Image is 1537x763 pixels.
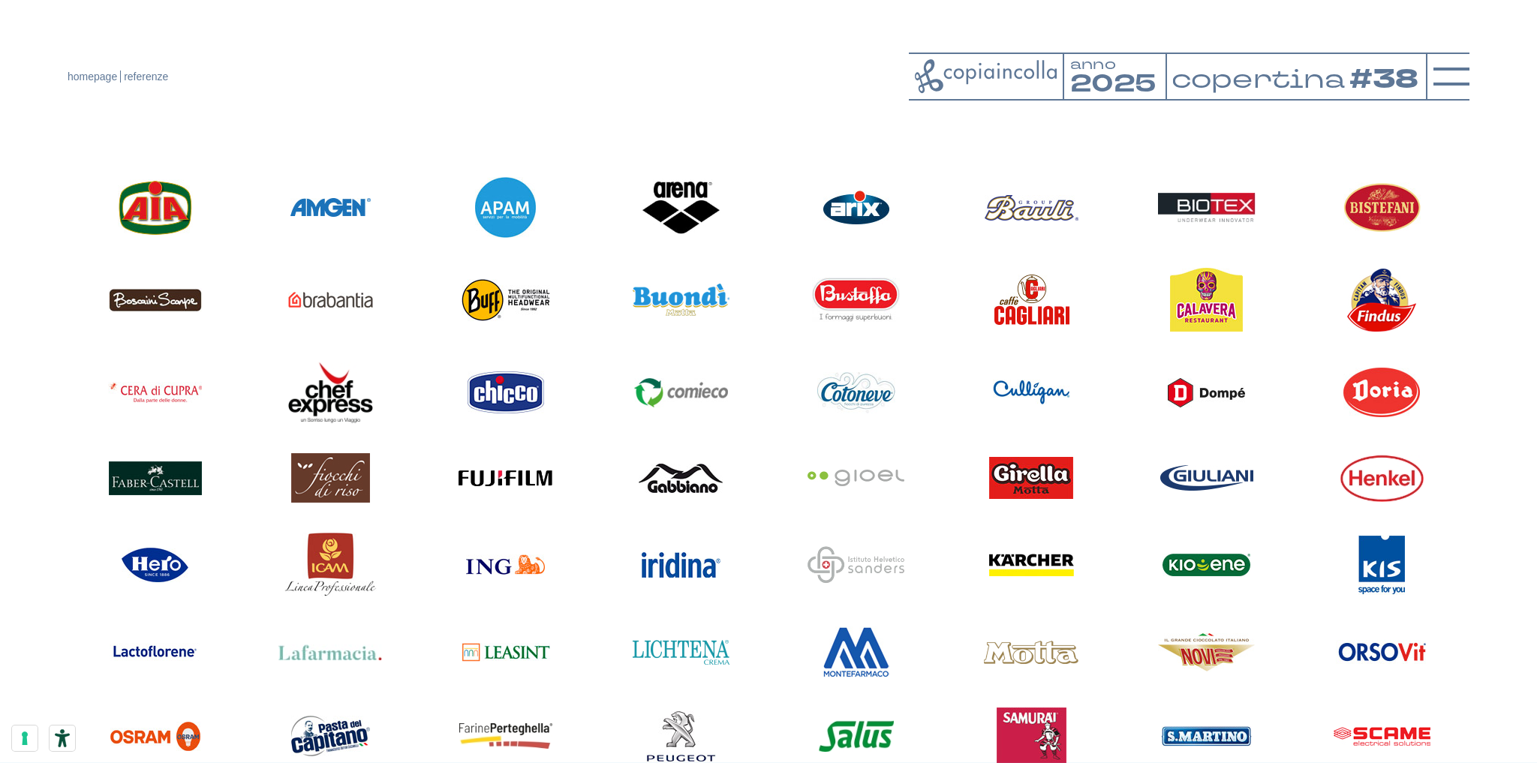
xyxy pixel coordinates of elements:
[819,720,894,752] img: Salus
[989,457,1073,499] img: Girella Motta
[1358,535,1405,595] img: KIS
[1158,633,1255,671] img: Novi
[994,275,1069,326] img: Caffè Cagliari
[1334,727,1430,746] img: Scame Parre
[459,723,552,749] img: Perteghella Industria Molitoria
[459,470,552,486] img: Fujifilm
[984,641,1078,664] img: Motta
[808,470,904,486] img: Gioel
[989,554,1074,576] img: Kärcher
[808,546,905,584] img: Istituto Helvetico Sanders
[466,554,545,575] img: ING
[1349,62,1418,98] tspan: #38
[1158,193,1256,222] img: Biotex
[646,710,716,762] img: Peugeot
[642,552,720,578] img: Iridina
[1170,268,1243,332] img: Calavera Restaurant
[462,279,550,321] img: Buff
[641,179,721,236] img: Arena
[812,278,900,322] img: Bustaffa
[288,362,373,423] img: Chef Express
[68,71,117,83] a: homepage
[1172,62,1345,95] tspan: copertina
[284,533,377,596] img: Icam
[468,371,544,413] img: Chicco
[633,284,729,316] img: Buondì
[1161,726,1252,746] img: Cleca San Martino
[634,378,728,407] img: Comieco
[110,637,200,668] img: Lactoflorene
[108,382,202,403] img: Cera di Cupra
[462,643,550,662] img: Leasint
[1336,640,1428,665] img: Orsovit
[124,71,168,83] span: referenze
[290,198,371,217] img: Amgen
[1069,68,1157,101] tspan: 2025
[1163,554,1250,576] img: Kioene
[1340,455,1424,502] img: Henkel
[1069,55,1116,74] tspan: anno
[823,626,889,677] img: Montefarmaco
[633,640,729,665] img: Lichtena crema
[639,464,723,493] img: Gabbiano
[288,292,373,308] img: Brabantia
[12,725,38,751] button: Le tue preferenze relative al consenso per le tecnologie di tracciamento
[1160,465,1253,491] img: Giuliani
[823,191,889,224] img: Arix
[50,725,75,751] button: Strumenti di accessibilità
[122,548,188,582] img: Hero
[1168,378,1245,407] img: Dompé
[109,461,202,495] img: Faber Castell
[109,288,202,312] img: Boscaini scarpe
[278,644,382,660] img: Lafarmacia
[110,722,200,751] img: Osram
[985,195,1078,221] img: Bauli Group
[1347,269,1416,332] img: Capitan Findus
[1343,368,1420,417] img: Doria
[475,177,536,238] img: Apam
[993,380,1070,405] img: Culligan
[291,453,370,503] img: Fiocchi di riso
[118,179,193,236] img: AIA food
[291,716,370,756] img: Pasta del Capitano
[1343,182,1421,233] img: Bistefani
[817,372,895,413] img: Cotoneve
